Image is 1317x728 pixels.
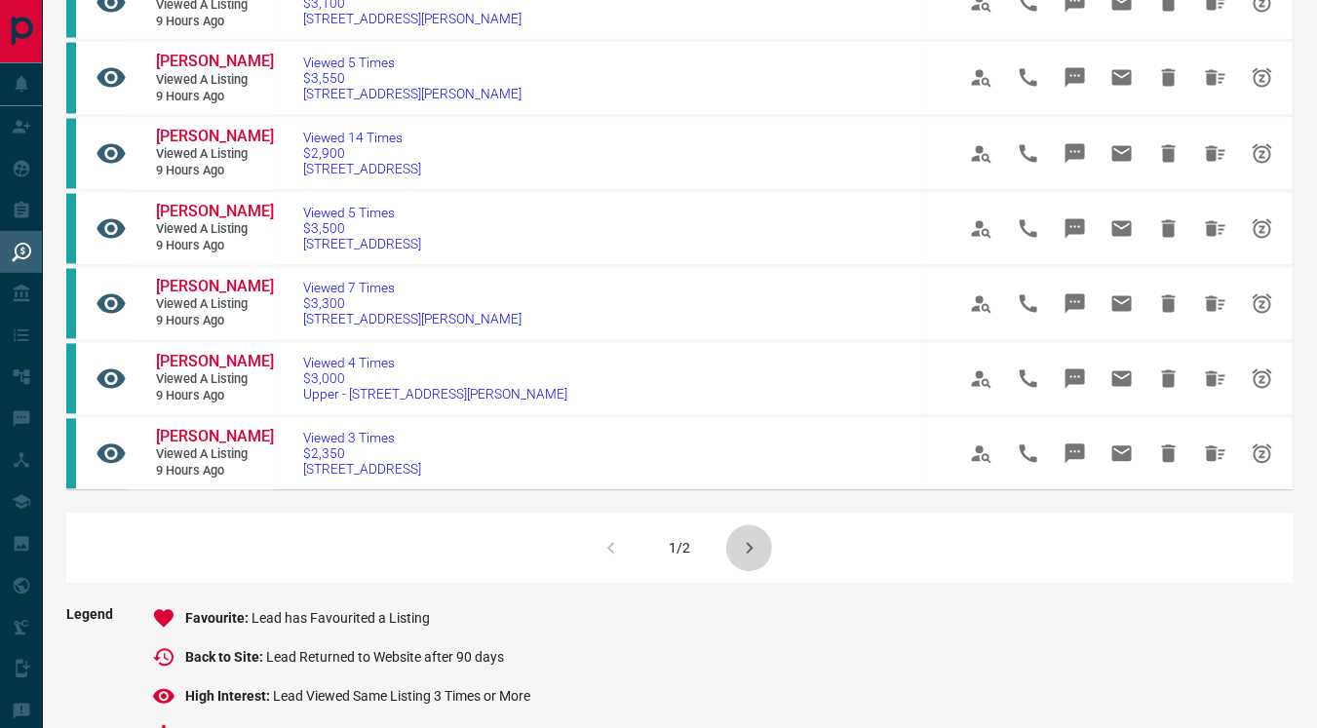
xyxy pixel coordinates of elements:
span: 9 hours ago [156,164,273,180]
a: [PERSON_NAME] [156,278,273,298]
div: condos.ca [66,269,76,339]
span: $3,550 [303,70,522,86]
span: Call [1005,431,1052,478]
span: 9 hours ago [156,239,273,255]
span: Hide All from Jean Espiritu [1192,55,1239,101]
span: Email [1099,206,1145,252]
span: [PERSON_NAME] [156,52,274,70]
span: Call [1005,131,1052,177]
span: Hide [1145,281,1192,327]
span: [PERSON_NAME] [156,278,274,296]
a: Viewed 5 Times$3,550[STREET_ADDRESS][PERSON_NAME] [303,55,522,101]
div: 1/2 [670,541,691,556]
span: [STREET_ADDRESS][PERSON_NAME] [303,86,522,101]
span: Upper - [STREET_ADDRESS][PERSON_NAME] [303,387,567,402]
span: Hide [1145,55,1192,101]
span: View Profile [958,206,1005,252]
span: Message [1052,431,1099,478]
span: 9 hours ago [156,389,273,405]
span: Hide All from Jean Espiritu [1192,131,1239,177]
span: [PERSON_NAME] [156,428,274,446]
span: High Interest [185,689,273,705]
span: Lead has Favourited a Listing [252,611,430,627]
span: Viewed a Listing [156,447,273,464]
span: Lead Returned to Website after 90 days [266,650,504,666]
span: $2,350 [303,446,421,462]
span: Hide [1145,131,1192,177]
span: Viewed 3 Times [303,431,421,446]
span: Message [1052,281,1099,327]
a: [PERSON_NAME] [156,52,273,72]
span: Snooze [1239,356,1286,402]
a: Viewed 7 Times$3,300[STREET_ADDRESS][PERSON_NAME] [303,281,522,327]
a: Viewed 4 Times$3,000Upper - [STREET_ADDRESS][PERSON_NAME] [303,356,567,402]
span: Viewed a Listing [156,72,273,89]
a: [PERSON_NAME] [156,428,273,448]
span: [STREET_ADDRESS][PERSON_NAME] [303,312,522,327]
span: View Profile [958,281,1005,327]
span: Viewed a Listing [156,372,273,389]
div: condos.ca [66,194,76,264]
div: condos.ca [66,119,76,189]
span: Call [1005,281,1052,327]
span: 9 hours ago [156,89,273,105]
span: [PERSON_NAME] [156,128,274,146]
span: 9 hours ago [156,314,273,330]
span: [STREET_ADDRESS][PERSON_NAME] [303,11,522,26]
span: [PERSON_NAME] [156,203,274,221]
span: $3,000 [303,371,567,387]
span: Message [1052,356,1099,402]
span: Email [1099,281,1145,327]
span: Email [1099,356,1145,402]
span: Hide All from Jean Espiritu [1192,281,1239,327]
span: Viewed 5 Times [303,206,421,221]
a: Viewed 5 Times$3,500[STREET_ADDRESS] [303,206,421,252]
span: Email [1099,55,1145,101]
a: [PERSON_NAME] [156,203,273,223]
span: [STREET_ADDRESS] [303,462,421,478]
span: View Profile [958,55,1005,101]
span: [STREET_ADDRESS] [303,162,421,177]
span: Viewed a Listing [156,147,273,164]
span: Snooze [1239,206,1286,252]
span: Call [1005,356,1052,402]
span: Snooze [1239,55,1286,101]
span: Snooze [1239,131,1286,177]
a: [PERSON_NAME] [156,353,273,373]
span: Email [1099,431,1145,478]
span: View Profile [958,431,1005,478]
span: View Profile [958,131,1005,177]
span: Call [1005,206,1052,252]
span: Viewed 5 Times [303,55,522,70]
span: Viewed a Listing [156,222,273,239]
span: Email [1099,131,1145,177]
a: Viewed 14 Times$2,900[STREET_ADDRESS] [303,131,421,177]
span: $3,300 [303,296,522,312]
span: Hide [1145,431,1192,478]
span: [STREET_ADDRESS] [303,237,421,252]
span: Message [1052,206,1099,252]
span: Hide [1145,356,1192,402]
span: [PERSON_NAME] [156,353,274,371]
span: Hide All from Jean Espiritu [1192,206,1239,252]
span: Lead Viewed Same Listing 3 Times or More [273,689,530,705]
span: 9 hours ago [156,14,273,30]
div: condos.ca [66,344,76,414]
div: condos.ca [66,419,76,489]
span: $3,500 [303,221,421,237]
span: Viewed 4 Times [303,356,567,371]
span: Favourite [185,611,252,627]
span: Hide All from Jean Espiritu [1192,431,1239,478]
span: Message [1052,55,1099,101]
a: [PERSON_NAME] [156,128,273,148]
span: Viewed 14 Times [303,131,421,146]
span: Viewed a Listing [156,297,273,314]
span: 9 hours ago [156,464,273,480]
span: Hide [1145,206,1192,252]
div: condos.ca [66,43,76,113]
a: Viewed 3 Times$2,350[STREET_ADDRESS] [303,431,421,478]
span: Viewed 7 Times [303,281,522,296]
span: Snooze [1239,431,1286,478]
span: View Profile [958,356,1005,402]
span: Back to Site [185,650,266,666]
